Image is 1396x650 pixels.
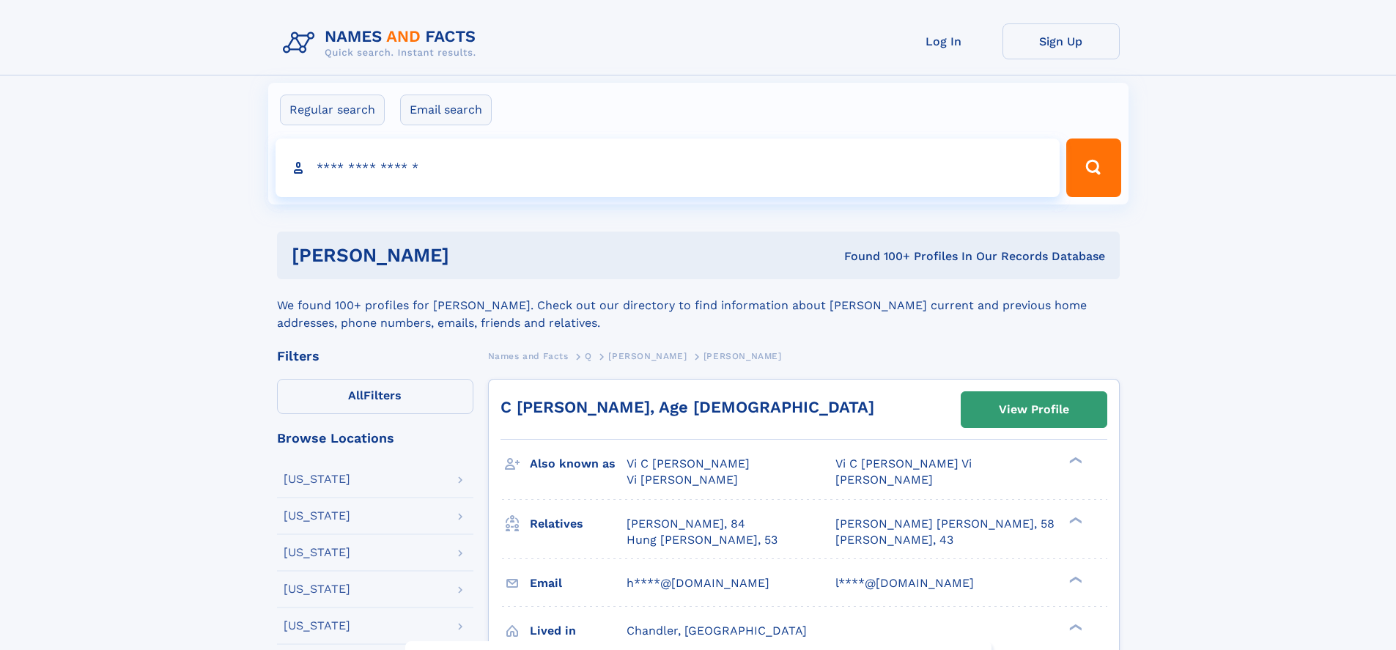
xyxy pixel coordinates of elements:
span: [PERSON_NAME] [608,351,687,361]
a: [PERSON_NAME] [PERSON_NAME], 58 [835,516,1055,532]
a: C [PERSON_NAME], Age [DEMOGRAPHIC_DATA] [501,398,874,416]
div: [US_STATE] [284,473,350,485]
input: search input [276,139,1060,197]
div: View Profile [999,393,1069,426]
div: [US_STATE] [284,547,350,558]
span: [PERSON_NAME] [703,351,782,361]
h3: Also known as [530,451,627,476]
span: Vi C [PERSON_NAME] Vi [835,457,972,470]
a: View Profile [961,392,1107,427]
label: Regular search [280,95,385,125]
span: Q [585,351,592,361]
h3: Lived in [530,618,627,643]
div: Found 100+ Profiles In Our Records Database [646,248,1105,265]
span: [PERSON_NAME] [835,473,933,487]
label: Email search [400,95,492,125]
span: All [348,388,363,402]
h1: [PERSON_NAME] [292,246,647,265]
button: Search Button [1066,139,1120,197]
div: [US_STATE] [284,583,350,595]
span: Chandler, [GEOGRAPHIC_DATA] [627,624,807,638]
div: Filters [277,350,473,363]
label: Filters [277,379,473,414]
a: Hung [PERSON_NAME], 53 [627,532,778,548]
h3: Relatives [530,511,627,536]
div: ❯ [1066,622,1083,632]
a: Names and Facts [488,347,569,365]
div: [US_STATE] [284,620,350,632]
div: ❯ [1066,575,1083,584]
span: Vi C [PERSON_NAME] [627,457,750,470]
div: We found 100+ profiles for [PERSON_NAME]. Check out our directory to find information about [PERS... [277,279,1120,332]
a: [PERSON_NAME], 43 [835,532,953,548]
a: [PERSON_NAME] [608,347,687,365]
span: Vi [PERSON_NAME] [627,473,738,487]
a: Q [585,347,592,365]
a: Sign Up [1002,23,1120,59]
div: ❯ [1066,515,1083,525]
div: [US_STATE] [284,510,350,522]
h3: Email [530,571,627,596]
a: [PERSON_NAME], 84 [627,516,745,532]
div: Browse Locations [277,432,473,445]
div: ❯ [1066,456,1083,465]
img: Logo Names and Facts [277,23,488,63]
a: Log In [885,23,1002,59]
